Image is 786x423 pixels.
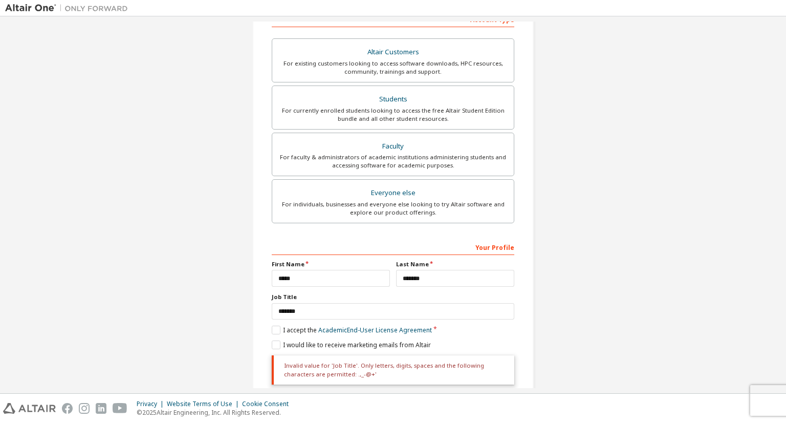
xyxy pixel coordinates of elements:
div: Students [278,92,508,107]
img: Altair One [5,3,133,13]
a: Academic End-User License Agreement [318,326,432,334]
div: Cookie Consent [242,400,295,408]
img: linkedin.svg [96,403,106,414]
img: facebook.svg [62,403,73,414]
img: altair_logo.svg [3,403,56,414]
div: Website Terms of Use [167,400,242,408]
img: instagram.svg [79,403,90,414]
div: Altair Customers [278,45,508,59]
div: For existing customers looking to access software downloads, HPC resources, community, trainings ... [278,59,508,76]
div: For currently enrolled students looking to access the free Altair Student Edition bundle and all ... [278,107,508,123]
label: First Name [272,260,390,268]
div: Faculty [278,139,508,154]
label: I accept the [272,326,432,334]
p: © 2025 Altair Engineering, Inc. All Rights Reserved. [137,408,295,417]
div: Invalid value for 'Job Title'. Only letters, digits, spaces and the following characters are perm... [272,355,514,385]
label: I would like to receive marketing emails from Altair [272,341,431,349]
div: Your Profile [272,239,514,255]
div: Privacy [137,400,167,408]
label: Job Title [272,293,514,301]
img: youtube.svg [113,403,127,414]
label: Last Name [396,260,514,268]
div: Everyone else [278,186,508,200]
div: For individuals, businesses and everyone else looking to try Altair software and explore our prod... [278,200,508,217]
div: For faculty & administrators of academic institutions administering students and accessing softwa... [278,153,508,170]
